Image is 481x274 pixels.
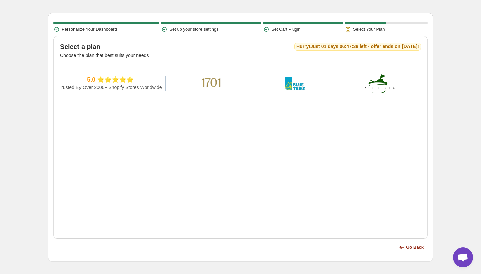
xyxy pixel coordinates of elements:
[60,52,421,59] p: Choose the plan that best suits your needs
[59,76,162,83] p: 5.0 ⭐⭐⭐⭐⭐
[285,77,305,90] img: any2
[396,242,428,253] button: Go Back
[362,74,395,93] img: any2
[60,43,100,51] h1: Select a plan
[195,67,228,100] img: any2
[453,247,473,267] div: Open chat
[294,43,421,51] div: Hurry! Just left - offer ends on [DATE]!
[59,84,162,90] p: Trusted By Over 2000+ Shopify Stores Worldwide
[321,44,360,49] span: 01 days 06 : 47 : 38
[353,26,385,33] p: Select Your Plan
[406,244,424,251] span: Go Back
[271,26,300,33] p: Set Cart Plugin
[169,26,218,33] p: Set up your store settings
[62,26,117,33] button: Personalize Your Dashboard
